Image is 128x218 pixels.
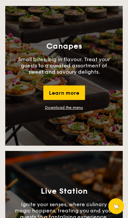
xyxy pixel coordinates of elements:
div: Learn more [43,85,85,100]
button: 🦙 [108,198,124,214]
p: Small bites, big in flavour. Treat your guests to a curated assortment of sweet and savoury delig... [15,56,113,75]
h3: Canapes [46,42,82,51]
span: 🦙 [112,203,120,210]
h3: Live Station [41,187,88,196]
a: Download the menu [45,105,83,110]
